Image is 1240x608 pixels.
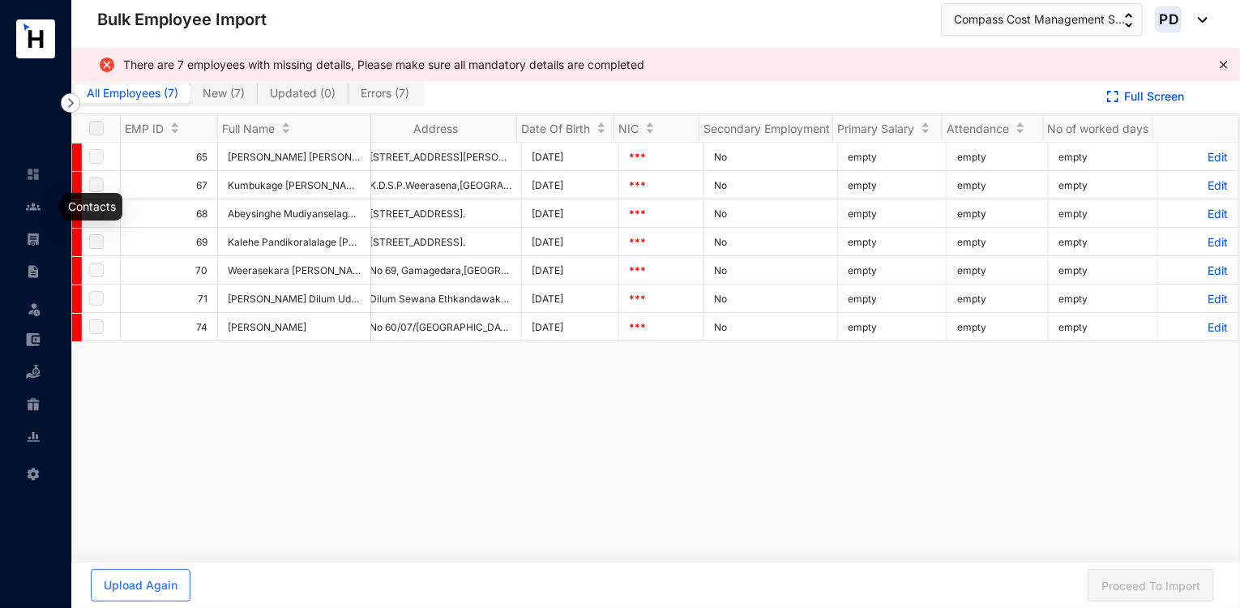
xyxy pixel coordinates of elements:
img: settings-unselected.1febfda315e6e19643a1.svg [26,467,41,482]
p: Bulk Employee Import [97,8,267,31]
li: Loan [13,356,52,388]
td: empty [947,199,1049,228]
th: No of worked days [1044,114,1153,143]
span: [STREET_ADDRESS]. [370,208,465,220]
span: Kumbukage [PERSON_NAME] [PERSON_NAME] Pamodya Weerasena [228,179,545,191]
img: dropdown-black.8e83cc76930a90b1a4fdb6d089b7bf3a.svg [1190,17,1208,23]
img: gratuity-unselected.a8c340787eea3cf492d7.svg [26,397,41,412]
td: No [704,171,838,199]
td: empty [838,171,947,199]
img: home-unselected.a29eae3204392db15eaf.svg [26,167,41,182]
img: report-unselected.e6a6b4230fc7da01f883.svg [26,430,41,444]
td: empty [1049,256,1158,285]
span: Date Of Birth [521,122,590,135]
button: close [1219,60,1229,71]
td: [DATE] [522,143,619,171]
span: Attendance [947,122,1009,135]
span: All Employees ( 7 ) [87,86,178,100]
img: expand.44ba77930b780aef2317a7ddddf64422.svg [1107,91,1118,102]
li: Contracts [13,255,52,288]
td: No [704,285,838,313]
td: No [704,313,838,341]
span: Dilum Sewana Ethkandawake, Lunuwatta, [GEOGRAPHIC_DATA] [370,293,665,305]
th: Full Name [218,114,371,143]
span: Abeysinghe Mudiyanselage [PERSON_NAME] [228,208,434,220]
span: No 69, Gamagedara,[GEOGRAPHIC_DATA],[GEOGRAPHIC_DATA]. [370,264,668,276]
td: empty [838,313,947,341]
td: empty [838,285,947,313]
td: empty [1049,285,1158,313]
td: empty [1049,143,1158,171]
td: No [704,199,838,228]
td: 68 [121,199,218,228]
td: [DATE] [522,199,619,228]
span: EMP ID [125,122,164,135]
li: Reports [13,421,52,453]
img: leave-unselected.2934df6273408c3f84d9.svg [26,301,42,317]
td: 70 [121,256,218,285]
li: Contacts [13,191,52,223]
td: empty [838,256,947,285]
button: Full Screen [1094,81,1198,113]
span: Full Name [222,122,275,135]
img: nav-icon-right.af6afadce00d159da59955279c43614e.svg [61,93,80,113]
p: Edit [1168,263,1229,277]
span: [STREET_ADDRESS][PERSON_NAME]. [370,151,544,163]
td: empty [1049,228,1158,256]
th: NIC [614,114,699,143]
div: There are 7 employees with missing details, Please make sure all mandatory details are completed [123,57,1212,73]
li: Gratuity [13,388,52,421]
span: [PERSON_NAME] Dilum Uditha Prabath Bandara [228,293,448,305]
th: EMP ID [121,114,218,143]
a: Full Screen [1125,89,1185,103]
img: people-unselected.118708e94b43a90eceab.svg [26,199,41,214]
td: empty [947,171,1049,199]
button: Proceed To Import [1088,569,1214,602]
p: Edit [1168,292,1229,306]
td: empty [1049,171,1158,199]
td: empty [838,228,947,256]
td: 71 [121,285,218,313]
img: expense-unselected.2edcf0507c847f3e9e96.svg [26,332,41,347]
span: [PERSON_NAME] [PERSON_NAME] [228,151,387,163]
img: payroll-unselected.b590312f920e76f0c668.svg [26,232,41,246]
li: Expenses [13,323,52,356]
td: [DATE] [522,228,619,256]
td: 67 [121,171,218,199]
td: [DATE] [522,313,619,341]
td: No [704,228,838,256]
img: alert-icon-error.ae2eb8c10aa5e3dc951a89517520af3a.svg [97,55,117,75]
td: 69 [121,228,218,256]
td: empty [947,228,1049,256]
th: Secondary Employment [699,114,833,143]
span: Errors ( 7 ) [361,86,409,100]
span: [PERSON_NAME] [228,321,306,333]
span: New ( 7 ) [203,86,245,100]
span: Updated ( 0 ) [270,86,336,100]
span: close [1219,60,1229,70]
td: empty [838,199,947,228]
span: Secondary Employment [703,122,830,135]
td: 65 [121,143,218,171]
span: [STREET_ADDRESS]. [370,236,465,248]
p: Edit [1168,235,1229,249]
span: No 60/07/[GEOGRAPHIC_DATA], [GEOGRAPHIC_DATA]. [370,321,622,333]
span: Upload Again [104,577,177,593]
p: Edit [1168,207,1229,221]
span: NIC [618,122,639,135]
span: Primary Salary [837,122,914,135]
span: Weerasekara [PERSON_NAME] [PERSON_NAME] [228,264,451,276]
td: No [704,256,838,285]
td: empty [947,256,1049,285]
p: Edit [1168,320,1229,334]
td: empty [947,143,1049,171]
img: loan-unselected.d74d20a04637f2d15ab5.svg [26,365,41,379]
span: Kalehe Pandikoralalage [PERSON_NAME] [228,236,417,248]
td: empty [947,313,1049,341]
button: Upload Again [91,569,190,602]
span: PD [1159,12,1178,26]
td: [DATE] [522,171,619,199]
span: Compass Cost Management S... [954,11,1125,28]
td: No [704,143,838,171]
td: 74 [121,313,218,341]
